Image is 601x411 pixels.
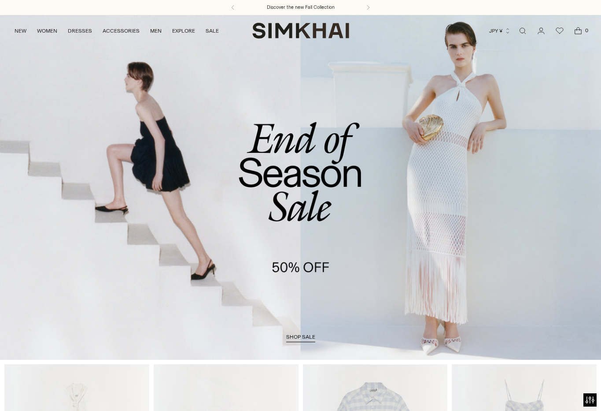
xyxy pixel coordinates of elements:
[103,21,140,41] a: ACCESSORIES
[68,21,92,41] a: DRESSES
[252,22,349,39] a: SIMKHAI
[286,334,315,343] a: shop sale
[37,21,57,41] a: WOMEN
[551,22,568,40] a: Wishlist
[532,22,550,40] a: Go to the account page
[583,26,590,34] span: 0
[514,22,531,40] a: Open search modal
[172,21,195,41] a: EXPLORE
[569,22,587,40] a: Open cart modal
[489,21,511,41] button: JPY ¥
[15,21,26,41] a: NEW
[267,4,335,11] a: Discover the new Fall Collection
[206,21,219,41] a: SALE
[286,334,315,340] span: shop sale
[150,21,162,41] a: MEN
